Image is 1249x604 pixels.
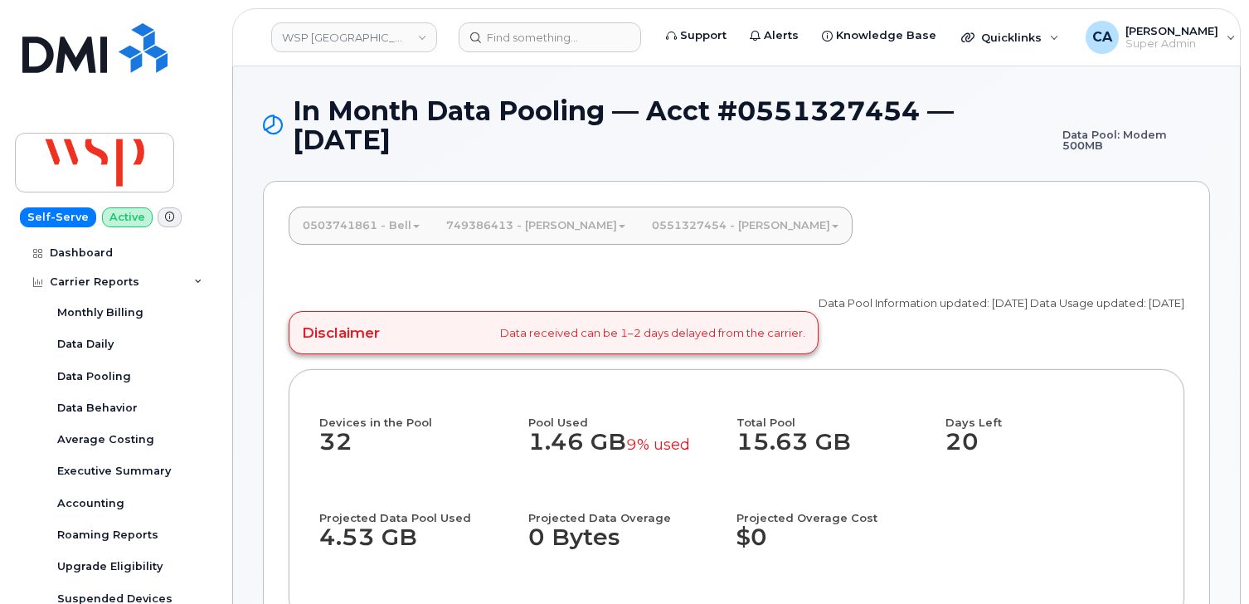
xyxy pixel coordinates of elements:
h4: Projected Overage Cost [736,495,945,524]
h1: In Month Data Pooling — Acct #0551327454 — [DATE] [263,96,1210,154]
a: 0551327454 - [PERSON_NAME] [639,207,852,244]
h4: Pool Used [528,400,722,428]
dd: 0 Bytes [528,524,722,567]
h4: Devices in the Pool [319,400,528,428]
a: 749386413 - [PERSON_NAME] [433,207,639,244]
p: Data Pool Information updated: [DATE] Data Usage updated: [DATE] [819,295,1184,311]
small: Data Pool: Modem 500MB [1062,96,1210,151]
h4: Disclaimer [302,324,380,341]
small: 9% used [626,435,690,454]
dd: 1.46 GB [528,429,722,472]
h4: Total Pool [736,400,931,428]
dd: 20 [945,429,1154,472]
h4: Projected Data Overage [528,495,722,524]
dd: 4.53 GB [319,524,513,567]
h4: Projected Data Pool Used [319,495,513,524]
dd: 32 [319,429,528,472]
div: Data received can be 1–2 days delayed from the carrier. [289,311,819,354]
a: 0503741861 - Bell [289,207,433,244]
h4: Days Left [945,400,1154,428]
dd: $0 [736,524,945,567]
dd: 15.63 GB [736,429,931,472]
